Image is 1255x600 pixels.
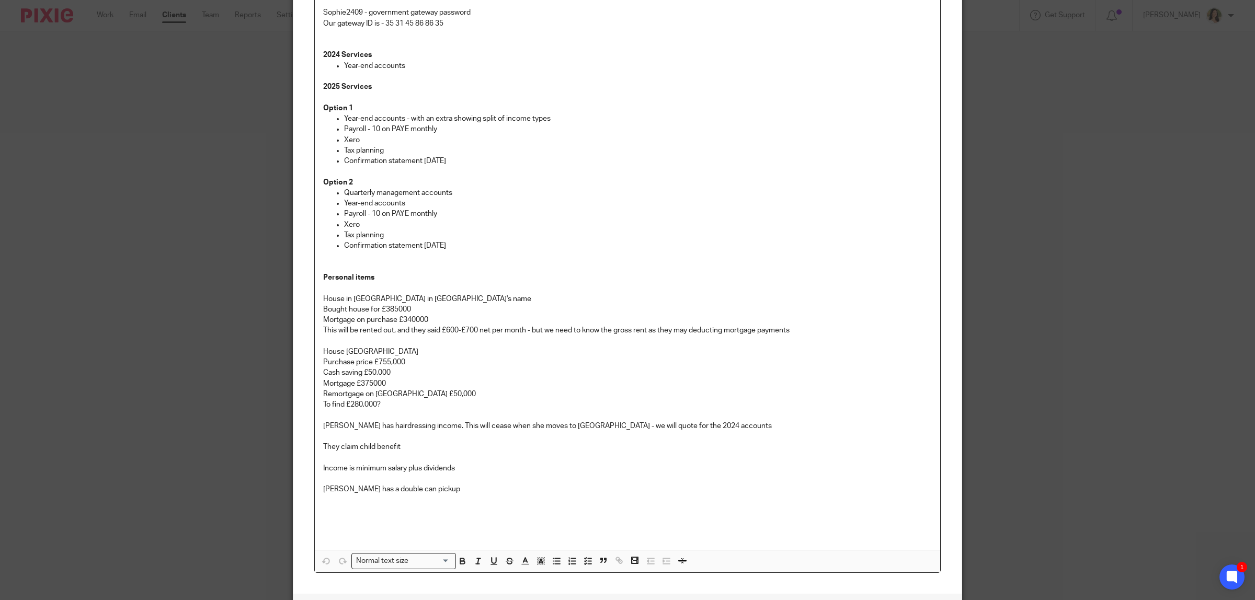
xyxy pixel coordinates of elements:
[323,367,932,378] p: Cash saving £50,000
[344,198,932,209] p: Year-end accounts
[344,230,932,240] p: Tax planning
[344,156,932,166] p: Confirmation statement [DATE]
[354,556,411,567] span: Normal text size
[323,51,372,59] strong: 2024 Services
[323,83,372,90] strong: 2025 Services
[344,209,932,219] p: Payroll - 10 on PAYE monthly
[323,294,932,304] p: House in [GEOGRAPHIC_DATA] in [GEOGRAPHIC_DATA]'s name
[351,553,456,569] div: Search for option
[323,463,932,474] p: Income is minimum salary plus dividends
[344,220,932,230] p: Xero
[344,124,932,134] p: Payroll - 10 on PAYE monthly
[344,145,932,156] p: Tax planning
[323,18,932,29] p: Our gateway ID is - 35 31 45 86 86 35
[344,188,932,198] p: Quarterly management accounts
[1237,562,1247,572] div: 1
[323,357,932,367] p: Purchase price £755,000
[323,421,932,431] p: [PERSON_NAME] has hairdressing income. This will cease when she moves to [GEOGRAPHIC_DATA] - we w...
[344,240,932,251] p: Confirmation statement [DATE]
[344,113,932,124] p: Year-end accounts - with an extra showing split of income types
[323,274,374,281] strong: Personal items
[323,304,932,315] p: Bought house for £385000
[323,325,932,336] p: This will be rented out, and they said £600-£700 net per month - but we need to know the gross re...
[323,378,932,389] p: Mortgage £375000
[412,556,450,567] input: Search for option
[323,484,932,494] p: [PERSON_NAME] has a double can pickup
[323,105,353,112] strong: Option 1
[323,442,932,452] p: They claim child benefit
[323,389,932,399] p: Remortgage on [GEOGRAPHIC_DATA] £50,000
[323,7,932,18] p: Sophie2409 - government gateway password
[323,399,932,410] p: To find £280,000?
[344,135,932,145] p: Xero
[323,347,932,357] p: House [GEOGRAPHIC_DATA]
[344,61,932,71] p: Year-end accounts
[323,179,353,186] strong: Option 2
[323,315,932,325] p: Mortgage on purchase £340000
